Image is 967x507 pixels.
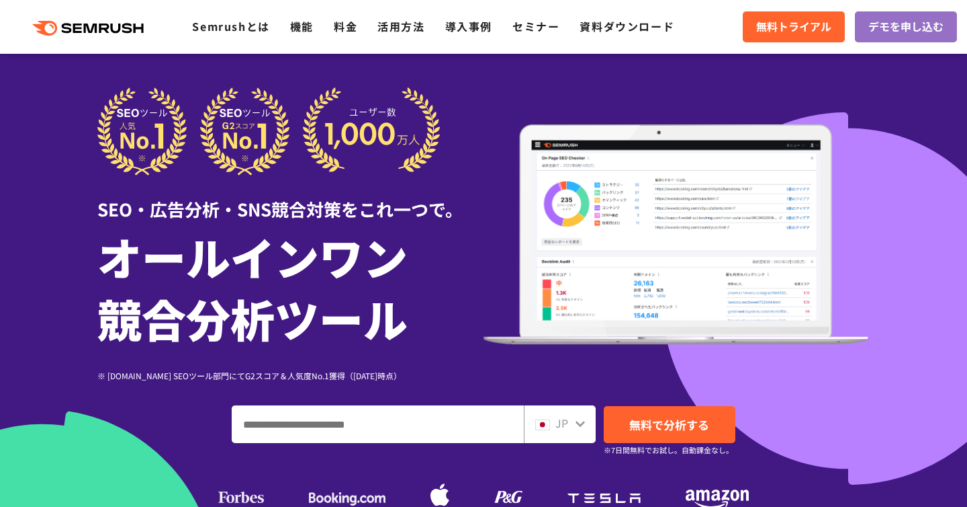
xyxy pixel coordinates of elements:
[555,415,568,431] span: JP
[445,18,492,34] a: 導入事例
[97,369,483,382] div: ※ [DOMAIN_NAME] SEOツール部門にてG2スコア＆人気度No.1獲得（[DATE]時点）
[97,175,483,222] div: SEO・広告分析・SNS競合対策をこれ一つで。
[868,18,943,36] span: デモを申し込む
[192,18,269,34] a: Semrushとは
[232,406,523,442] input: ドメイン、キーワードまたはURLを入力してください
[97,225,483,349] h1: オールインワン 競合分析ツール
[377,18,424,34] a: 活用方法
[629,416,709,433] span: 無料で分析する
[756,18,831,36] span: 無料トライアル
[604,406,735,443] a: 無料で分析する
[290,18,314,34] a: 機能
[512,18,559,34] a: セミナー
[855,11,957,42] a: デモを申し込む
[334,18,357,34] a: 料金
[743,11,845,42] a: 無料トライアル
[580,18,674,34] a: 資料ダウンロード
[604,444,733,457] small: ※7日間無料でお試し。自動課金なし。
